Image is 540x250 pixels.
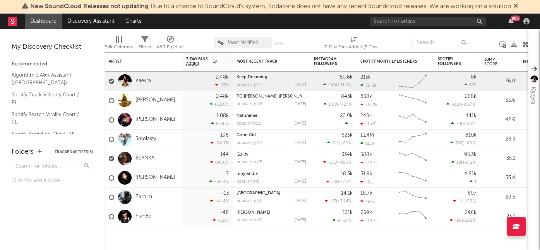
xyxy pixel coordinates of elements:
[220,210,229,215] div: -48
[211,140,229,146] div: -94.7 %
[324,102,353,107] div: ( )
[337,83,351,87] span: +51.9 %
[216,75,229,80] div: 2.48k
[395,149,430,168] svg: Chart title
[484,115,515,125] div: 42.6
[135,213,151,220] a: PlanBe
[360,102,377,107] div: -17.2k
[314,57,341,66] div: Instagram Followers
[338,219,340,223] span: 9
[221,191,229,196] div: -13
[328,161,337,165] span: -178
[328,83,336,87] span: 240
[360,191,372,196] div: 18.7k
[484,96,515,105] div: 55.6
[333,218,353,223] div: ( )
[456,122,461,126] span: 70
[293,141,306,145] div: [DATE]
[12,147,34,157] div: Folders
[456,161,461,165] span: 19
[237,83,262,87] div: popularity: 47
[139,33,151,55] div: Filters
[370,17,486,26] input: Search for artists
[237,191,280,195] a: [GEOGRAPHIC_DATA]
[466,113,477,118] div: 141k
[237,102,262,106] div: popularity: 46
[30,3,511,10] span: : Due to a change to SoundCloud's system, Sodatone does not have any recent Soundcloud releases. ...
[395,188,430,207] svg: Chart title
[293,102,306,106] div: [DATE]
[341,103,351,107] span: +27 %
[237,59,295,64] div: Most Recent Track
[360,160,378,165] div: -22.7k
[455,219,462,223] span: -58
[511,15,520,21] div: 99 +
[360,171,372,176] div: 31.8k
[360,94,372,99] div: 838k
[323,160,353,165] div: ( )
[360,83,376,88] div: 36.5k
[293,83,306,87] div: [DATE]
[446,102,477,107] div: ( )
[120,14,147,29] a: Charts
[484,135,515,144] div: 28.3
[237,75,306,79] div: Keep Dreaming
[237,218,262,223] div: popularity: 40
[337,180,351,184] span: +27.3 %
[135,116,175,123] a: [PERSON_NAME]
[341,171,353,176] div: 18.3k
[470,83,477,87] span: 120
[210,160,229,165] div: -96.6 %
[293,122,306,126] div: [DATE]
[12,161,93,172] input: Search for folders...
[210,102,229,107] div: +22.6 %
[157,33,184,55] div: A&R Pipeline
[237,180,260,184] div: popularity: 0
[12,110,85,126] a: Spotify Search Virality Chart / PL
[462,161,475,165] span: +142 %
[237,191,306,195] div: TOKIO
[464,141,475,146] span: +60 %
[135,136,156,142] a: Smolasty
[360,141,375,146] div: 21.7k
[484,173,515,183] div: 33.4
[327,140,353,146] div: ( )
[463,199,475,204] span: -120 %
[360,59,418,64] div: Spotify Monthly Listeners
[216,113,229,118] div: 1.08k
[237,199,261,203] div: popularity: 31
[340,75,353,80] div: 50.6k
[360,133,374,138] div: 1.24M
[341,133,353,138] div: 625k
[360,152,372,157] div: 588k
[30,3,149,10] span: New SoundCloud Releases not updating
[237,152,249,157] a: Guilty
[508,18,514,24] button: 99+
[528,87,538,104] div: Kaeyra
[325,199,353,204] div: ( )
[237,133,256,137] a: Good Girl
[340,113,353,118] div: 20.9k
[360,122,378,127] div: -1.47k
[360,75,371,80] div: 215k
[463,219,475,223] span: -383 %
[360,113,372,118] div: 248k
[237,211,306,215] div: KOH PHANGAN
[237,172,258,176] a: nibylandia
[186,57,211,66] span: 7-Day Fans Added
[237,114,257,118] a: Naturalnie
[484,57,504,67] div: Jump Score
[350,122,353,126] span: 5
[451,121,477,126] div: ( )
[468,191,477,196] div: 807
[237,94,306,99] div: TO JE MOJE HOLKA
[55,150,93,154] button: Tracked Artists(8)
[341,191,353,196] div: 14.1k
[438,57,465,66] div: Spotify Followers
[224,171,229,176] div: -7
[237,122,262,126] div: popularity: 19
[464,152,477,157] div: 95.3k
[475,180,477,184] span: 1
[484,154,515,163] div: 35.1
[105,43,133,52] div: Edit Columns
